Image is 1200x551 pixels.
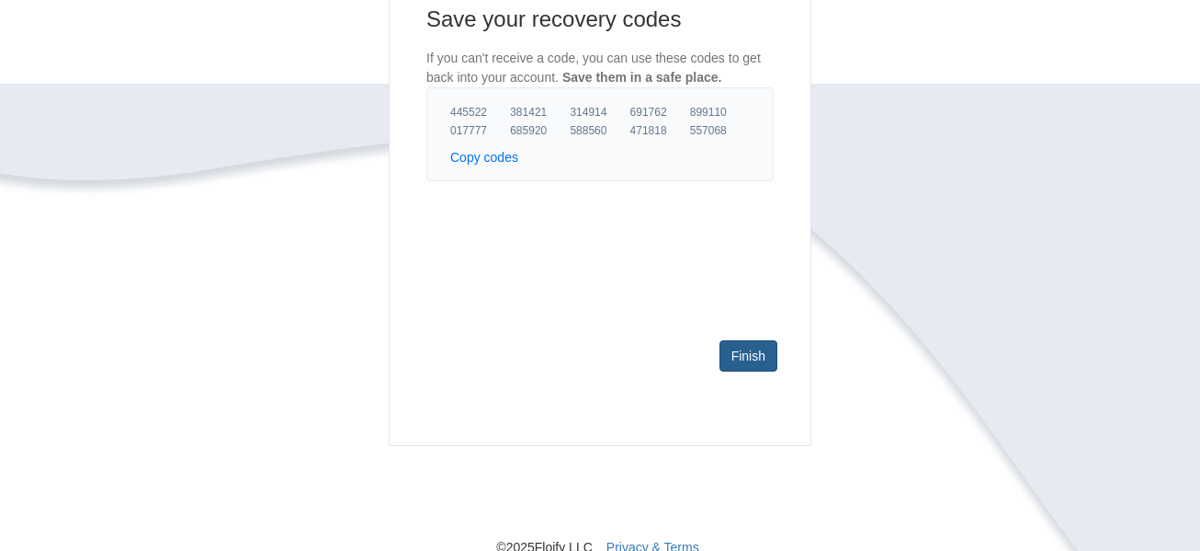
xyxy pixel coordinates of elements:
[690,105,750,120] span: 899110
[562,70,722,85] span: Save them in a safe place.
[450,123,510,138] span: 017777
[450,105,510,120] span: 445522
[630,123,690,138] span: 471818
[450,148,518,166] button: Copy codes
[426,49,774,87] p: If you can't receive a code, you can use these codes to get back into your account.
[690,123,750,138] span: 557068
[719,340,777,372] a: Finish
[426,5,774,34] h1: Save your recovery codes
[510,105,570,120] span: 381421
[510,123,570,138] span: 685920
[570,123,629,138] span: 588560
[570,105,629,120] span: 314914
[630,105,690,120] span: 691762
